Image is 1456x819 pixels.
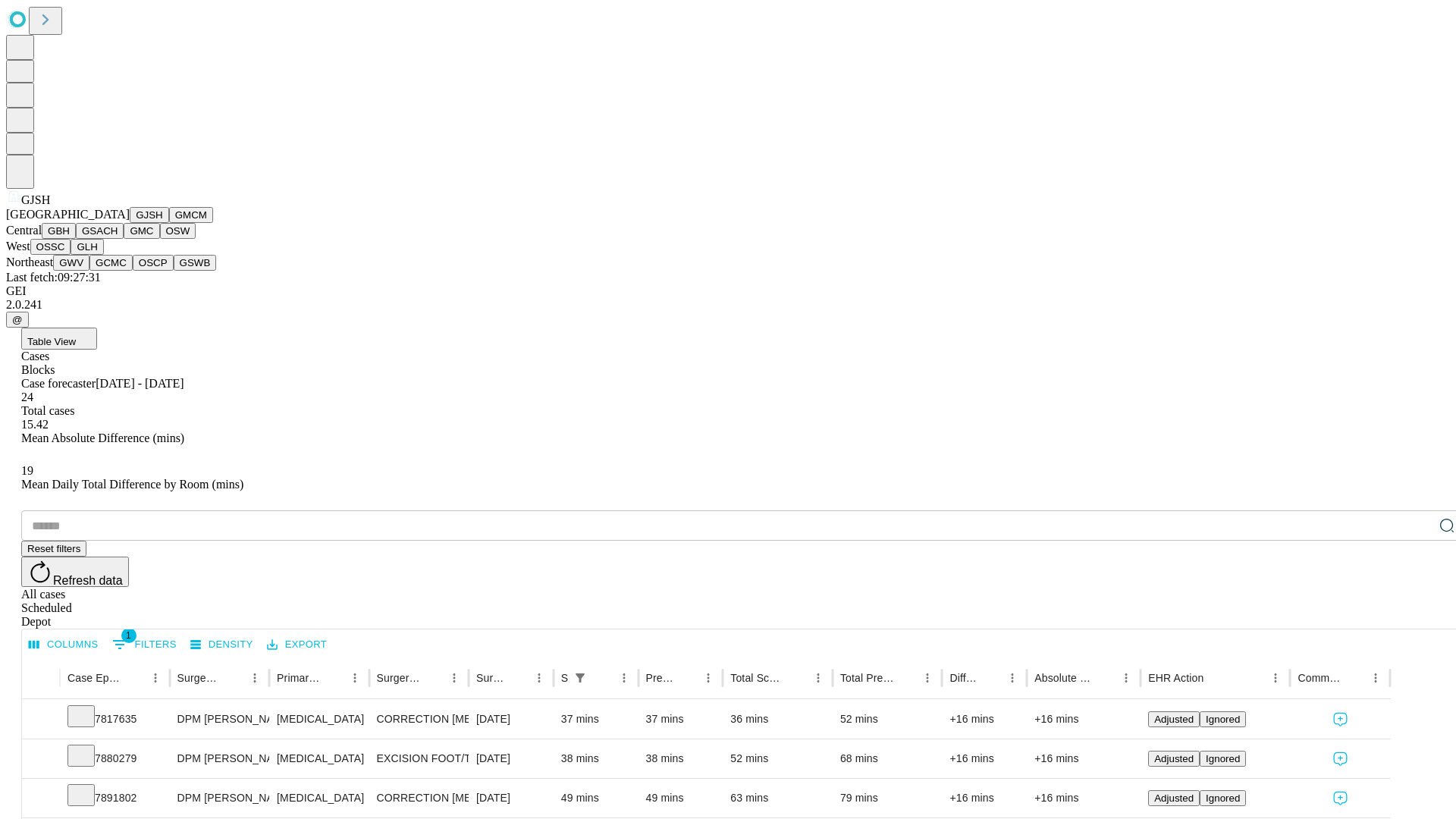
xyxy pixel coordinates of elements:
button: Menu [145,667,166,689]
button: Show filters [570,667,591,689]
div: Predicted In Room Duration [646,672,676,684]
span: Ignored [1206,714,1240,725]
span: West [6,240,30,253]
div: DPM [PERSON_NAME] [PERSON_NAME] [177,779,262,817]
span: @ [12,314,23,325]
button: Menu [344,667,366,689]
div: +16 mins [1034,700,1133,739]
button: Adjusted [1148,751,1200,767]
button: Menu [1365,667,1386,689]
div: [DATE] [476,739,546,778]
button: Sort [676,667,698,689]
div: CORRECTION [MEDICAL_DATA], DISTAL [MEDICAL_DATA] [MEDICAL_DATA] [377,779,461,817]
span: Total cases [21,404,74,417]
div: DPM [PERSON_NAME] [PERSON_NAME] [177,739,262,778]
div: [MEDICAL_DATA] [277,739,361,778]
button: Menu [1116,667,1137,689]
div: 38 mins [646,739,716,778]
div: 52 mins [840,700,935,739]
div: 52 mins [730,739,825,778]
div: [DATE] [476,779,546,817]
button: Sort [223,667,244,689]
button: Ignored [1200,790,1246,806]
button: Ignored [1200,711,1246,727]
span: Northeast [6,256,53,268]
button: Menu [1002,667,1023,689]
span: 1 [121,628,136,643]
div: Total Predicted Duration [840,672,895,684]
button: OSSC [30,239,71,255]
span: Central [6,224,42,237]
span: Ignored [1206,792,1240,804]
span: 24 [21,391,33,403]
div: Difference [949,672,979,684]
div: [DATE] [476,700,546,739]
button: GJSH [130,207,169,223]
span: Reset filters [27,543,80,554]
button: GMC [124,223,159,239]
div: Comments [1298,672,1341,684]
span: Adjusted [1154,714,1194,725]
button: Menu [444,667,465,689]
span: Refresh data [53,574,123,587]
div: 37 mins [646,700,716,739]
button: Table View [21,328,97,350]
button: Sort [1205,667,1226,689]
button: Sort [981,667,1002,689]
button: OSW [160,223,196,239]
div: +16 mins [949,700,1019,739]
button: Expand [30,786,52,812]
div: Primary Service [277,672,321,684]
span: Ignored [1206,753,1240,764]
span: Adjusted [1154,792,1194,804]
div: +16 mins [949,739,1019,778]
div: 7891802 [67,779,162,817]
button: Menu [1265,667,1286,689]
div: 37 mins [561,700,631,739]
button: GCMC [89,255,133,271]
div: 7880279 [67,739,162,778]
div: 7817635 [67,700,162,739]
div: [MEDICAL_DATA] [277,779,361,817]
div: 38 mins [561,739,631,778]
button: Menu [529,667,550,689]
span: 19 [21,464,33,477]
div: 49 mins [561,779,631,817]
button: Menu [808,667,829,689]
div: 1 active filter [570,667,591,689]
div: +16 mins [1034,779,1133,817]
button: Sort [592,667,613,689]
div: Case Epic Id [67,672,122,684]
span: Table View [27,336,76,347]
button: Density [187,633,257,657]
div: DPM [PERSON_NAME] [PERSON_NAME] [177,700,262,739]
span: [DATE] - [DATE] [96,377,184,390]
div: EXCISION FOOT/TOE SUBQ TUMOR, 1.5 CM OR MORE [377,739,461,778]
button: Expand [30,746,52,773]
div: +16 mins [1034,739,1133,778]
button: Refresh data [21,557,129,587]
button: Show filters [108,632,180,657]
div: 49 mins [646,779,716,817]
button: Menu [698,667,719,689]
span: Adjusted [1154,753,1194,764]
span: 15.42 [21,418,49,431]
button: Adjusted [1148,711,1200,727]
div: +16 mins [949,779,1019,817]
button: Select columns [25,633,102,657]
div: Surgeon Name [177,672,221,684]
button: Sort [896,667,917,689]
button: Reset filters [21,541,86,557]
span: Mean Daily Total Difference by Room (mins) [21,478,243,491]
button: @ [6,312,29,328]
span: [GEOGRAPHIC_DATA] [6,208,130,221]
button: OSCP [133,255,174,271]
span: Case forecaster [21,377,96,390]
div: 68 mins [840,739,935,778]
button: Sort [422,667,444,689]
span: Last fetch: 09:27:31 [6,271,101,284]
div: EHR Action [1148,672,1203,684]
button: GSWB [174,255,217,271]
button: Sort [124,667,145,689]
button: Sort [1094,667,1116,689]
